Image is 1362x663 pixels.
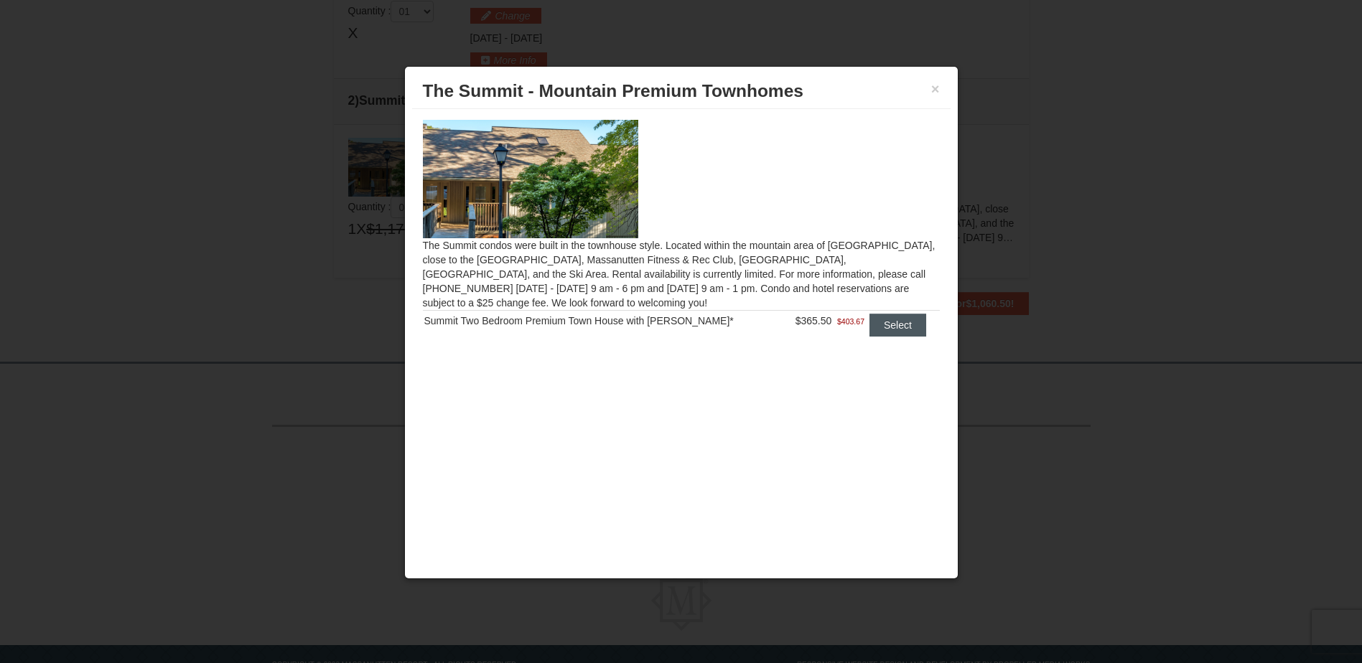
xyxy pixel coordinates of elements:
[869,314,926,337] button: Select
[412,109,951,365] div: The Summit condos were built in the townhouse style. Located within the mountain area of [GEOGRAP...
[931,82,940,96] button: ×
[423,120,638,238] img: 19219034-1-0eee7e00.jpg
[796,315,832,326] span: $365.50
[424,314,782,328] div: Summit Two Bedroom Premium Town House with [PERSON_NAME]*
[837,314,864,329] span: $403.67
[423,81,803,100] span: The Summit - Mountain Premium Townhomes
